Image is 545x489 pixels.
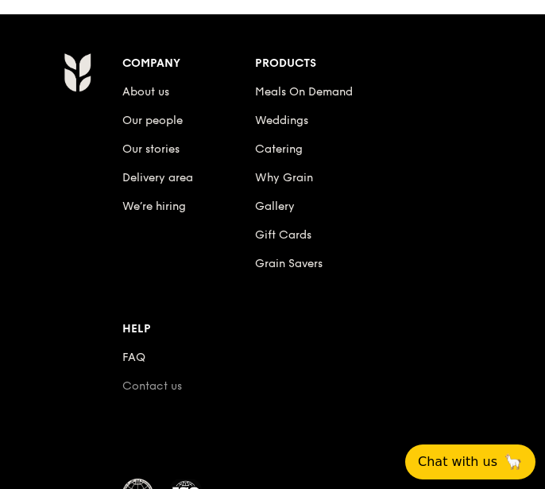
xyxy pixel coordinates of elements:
[405,444,535,479] button: Chat with us🦙
[122,52,254,75] div: Company
[122,379,182,393] a: Contact us
[255,52,501,75] div: Products
[64,52,91,92] img: Grain
[122,142,180,156] a: Our stories
[255,114,308,127] a: Weddings
[122,200,186,213] a: We’re hiring
[255,171,313,184] a: Why Grain
[255,200,295,213] a: Gallery
[122,114,183,127] a: Our people
[122,85,169,99] a: About us
[122,171,193,184] a: Delivery area
[255,142,303,156] a: Catering
[122,351,145,364] a: FAQ
[504,452,523,472] span: 🦙
[255,257,323,270] a: Grain Savers
[255,85,353,99] a: Meals On Demand
[418,452,497,472] span: Chat with us
[255,228,311,242] a: Gift Cards
[122,318,254,340] div: Help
